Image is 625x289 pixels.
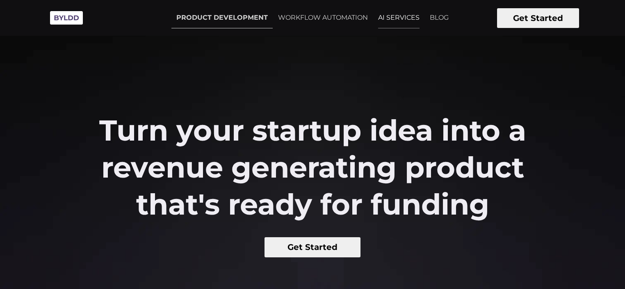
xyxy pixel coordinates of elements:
img: Byldd - Product Development Company [46,7,87,29]
a: BLOG [425,7,454,28]
a: AI SERVICES [373,7,424,28]
button: Get Started [497,8,579,28]
a: PRODUCT DEVELOPMENT [171,7,273,28]
button: Get Started [265,237,361,257]
h2: Turn your startup idea into a revenue generating product that's ready for funding [78,112,547,223]
a: WORKFLOW AUTOMATION [273,7,373,28]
